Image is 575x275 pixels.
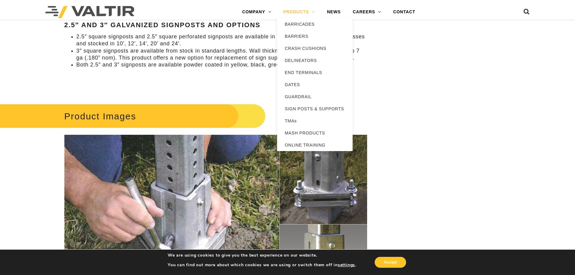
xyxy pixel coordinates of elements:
button: settings [338,262,355,268]
a: PRODUCTS [277,6,321,18]
a: MASH PRODUCTS [277,127,353,139]
a: GUARDRAIL [277,91,353,103]
a: CRASH CUSHIONS [277,42,353,54]
a: BARRICADES [277,18,353,30]
li: 3″ square signposts are available from stock in standard lengths. Wall thicknesses available incl... [76,47,367,62]
a: DELINEATORS [277,54,353,66]
a: TMAs [277,115,353,127]
a: SIGN POSTS & SUPPORTS [277,103,353,115]
li: 2.5″ square signposts and 2.5″ square perforated signposts are available in 12 ga and 10 ga wall ... [76,33,367,47]
a: GATES [277,79,353,91]
li: Both 2.5″ and 3″ signposts are available powder coated in yellow, black, green, or white. [76,61,367,68]
p: We are using cookies to give you the best experience on our website. [168,253,356,258]
a: CONTACT [387,6,421,18]
a: END TERMINALS [277,66,353,79]
a: BARRIERS [277,30,353,42]
p: You can find out more about which cookies we are using or switch them off in . [168,262,356,268]
img: Valtir [45,6,134,18]
a: ONLINE TRAINING [277,139,353,151]
a: CAREERS [347,6,387,18]
a: COMPANY [236,6,277,18]
strong: 2.5″ and 3″ Galvanized Signposts and Options [64,21,260,29]
a: NEWS [321,6,347,18]
button: Accept [375,257,406,268]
